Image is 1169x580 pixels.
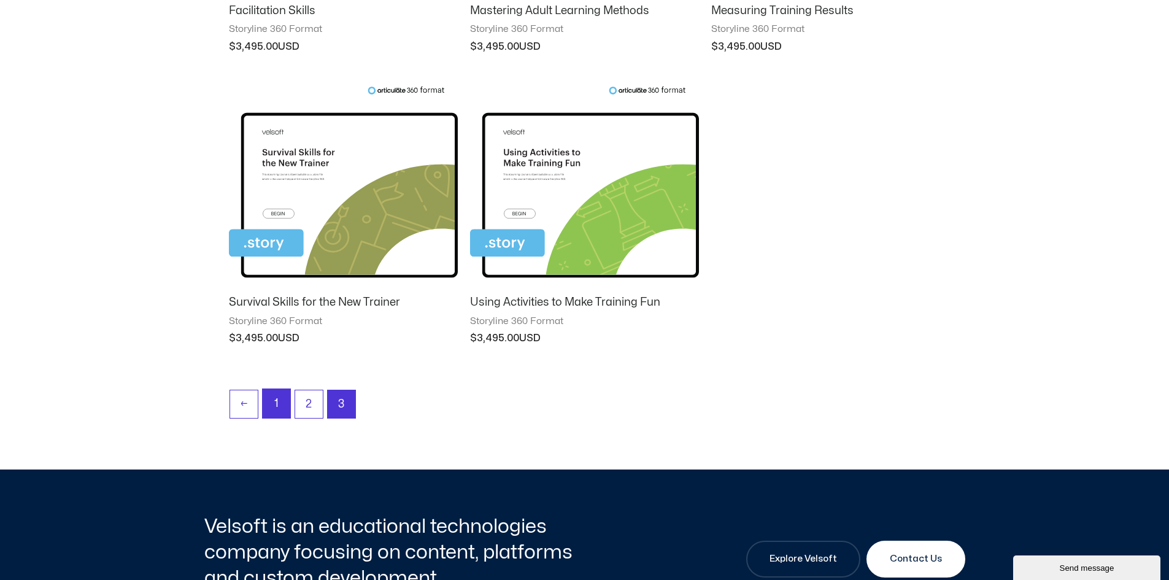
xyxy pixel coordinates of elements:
img: Survival Skills for the New Trainer [229,86,458,285]
span: Storyline 360 Format [229,315,458,328]
span: $ [470,333,477,343]
bdi: 3,495.00 [229,42,278,52]
span: Storyline 360 Format [711,23,940,36]
a: Page 1 [263,389,290,418]
a: Facilitation Skills [229,4,458,23]
span: Contact Us [890,552,942,566]
bdi: 3,495.00 [711,42,760,52]
img: Using Activities to Make Training Fun [470,86,699,285]
h2: Mastering Adult Learning Methods [470,4,699,18]
a: Survival Skills for the New Trainer [229,295,458,315]
h2: Survival Skills for the New Trainer [229,295,458,309]
bdi: 3,495.00 [229,333,278,343]
span: $ [229,333,236,343]
span: $ [470,42,477,52]
nav: Product Pagination [229,389,941,425]
a: Using Activities to Make Training Fun [470,295,699,315]
span: $ [711,42,718,52]
bdi: 3,495.00 [470,333,519,343]
h2: Measuring Training Results [711,4,940,18]
a: Measuring Training Results [711,4,940,23]
a: Page 2 [295,390,323,418]
a: Contact Us [866,541,965,578]
a: Explore Velsoft [746,541,860,578]
span: Storyline 360 Format [229,23,458,36]
span: Storyline 360 Format [470,315,699,328]
span: Explore Velsoft [770,552,837,566]
span: Storyline 360 Format [470,23,699,36]
a: ← [230,390,258,418]
h2: Facilitation Skills [229,4,458,18]
span: Page 3 [328,390,355,418]
bdi: 3,495.00 [470,42,519,52]
iframe: chat widget [1013,553,1163,580]
h2: Using Activities to Make Training Fun [470,295,699,309]
a: Mastering Adult Learning Methods [470,4,699,23]
span: $ [229,42,236,52]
